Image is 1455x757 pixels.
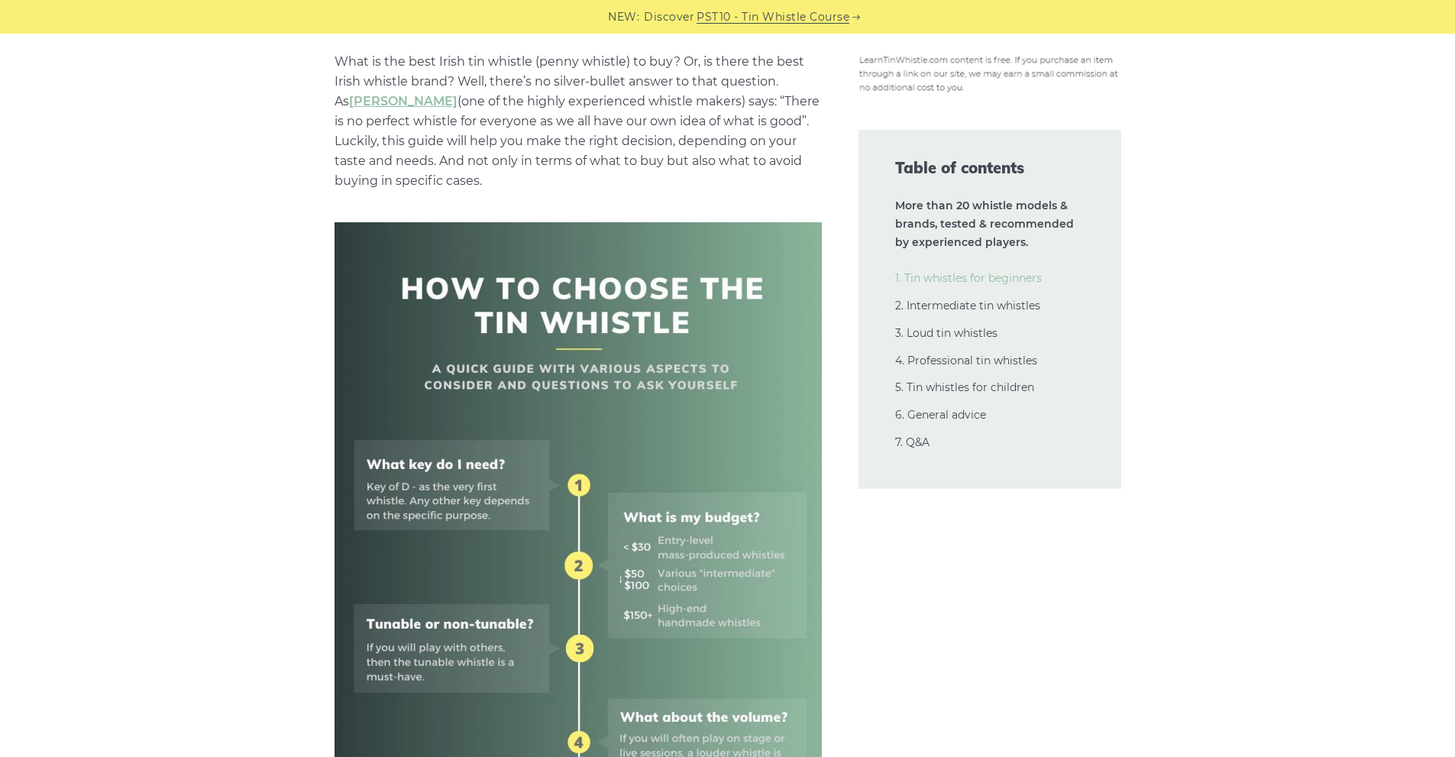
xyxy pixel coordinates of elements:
[895,326,997,340] a: 3. Loud tin whistles
[697,8,849,26] a: PST10 - Tin Whistle Course
[644,8,694,26] span: Discover
[858,52,1121,93] img: disclosure
[895,380,1034,394] a: 5. Tin whistles for children
[349,94,458,108] a: undefined (opens in a new tab)
[608,8,639,26] span: NEW:
[895,354,1037,367] a: 4. Professional tin whistles
[895,157,1085,179] span: Table of contents
[895,435,930,449] a: 7. Q&A
[895,299,1040,312] a: 2. Intermediate tin whistles
[895,199,1074,249] strong: More than 20 whistle models & brands, tested & recommended by experienced players.
[335,52,822,191] p: What is the best Irish tin whistle (penny whistle) to buy? Or, is there the best Irish whistle br...
[895,271,1042,285] a: 1. Tin whistles for beginners
[895,408,986,422] a: 6. General advice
